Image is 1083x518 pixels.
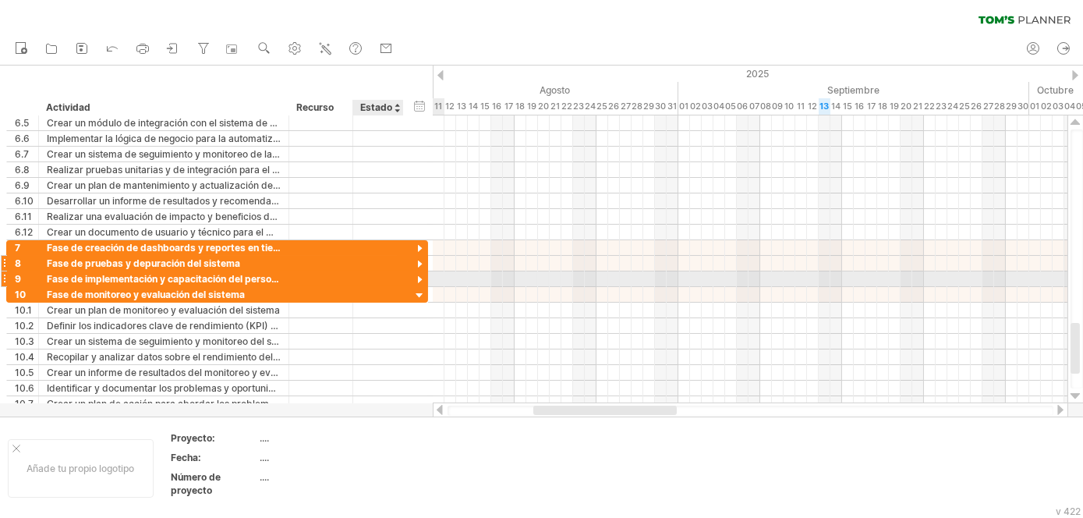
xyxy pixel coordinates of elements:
[713,98,725,115] div: Thursday, 4 September 2025
[550,98,561,115] div: Thursday, 21 August 2025
[819,98,830,115] div: Saturday, 13 September 2025
[889,98,901,115] div: Friday, 19 September 2025
[620,98,632,115] div: Wednesday, 27 August 2025
[573,98,585,115] div: Saturday, 23 August 2025
[260,451,391,464] div: ....
[526,98,538,115] div: Tuesday, 19 August 2025
[760,98,772,115] div: Monday, 8 September 2025
[27,463,135,474] font: Añade tu propio logotipo
[46,100,280,115] div: Actividad
[260,431,391,445] div: ....
[561,98,573,115] div: Friday, 22 August 2025
[47,349,281,364] div: Recopilar y analizar datos sobre el rendimiento del sistema
[480,98,491,115] div: Friday, 15 August 2025
[901,98,912,115] div: Saturday, 20 September 2025
[15,193,38,208] div: 6.10
[772,98,784,115] div: Tuesday, 9 September 2025
[830,98,842,115] div: Sunday, 14 September 2025
[538,98,550,115] div: Wednesday, 20 August 2025
[643,98,655,115] div: Friday, 29 August 2025
[737,98,749,115] div: Saturday, 6 September 2025
[585,98,596,115] div: Sunday, 24 August 2025
[47,318,281,333] div: Definir los indicadores clave de rendimiento (KPI) del sistema
[360,100,395,115] div: Estado
[47,396,281,411] div: Crear un plan de acción para abordar los problemas y oportunidades de mejora
[912,98,924,115] div: Sunday, 21 September 2025
[15,287,38,302] div: 10
[47,178,281,193] div: Crear un plan de mantenimiento y actualización del módulo
[947,98,959,115] div: Wednesday, 24 September 2025
[171,470,257,497] div: Número de proyecto
[1041,98,1053,115] div: Thursday, 2 October 2025
[47,209,281,224] div: Realizar una evaluación de impacto y beneficios de la automatización de reposición
[47,115,281,130] div: Crear un módulo de integración con el sistema de gestión de inventario
[1029,98,1041,115] div: Wednesday, 1 October 2025
[47,162,281,177] div: Realizar pruebas unitarias y de integración para el módulo
[15,178,38,193] div: 6.9
[15,147,38,161] div: 6.7
[47,303,281,318] div: Crear un plan de monitoreo y evaluación del sistema
[47,193,281,208] div: Desarrollar un informe de resultados y recomendaciones para la mejora continua
[15,115,38,130] div: 6.5
[503,98,515,115] div: Sunday, 17 August 2025
[456,98,468,115] div: Wednesday, 13 August 2025
[15,225,38,239] div: 6.12
[316,82,678,98] div: August 2025
[632,98,643,115] div: Thursday, 28 August 2025
[678,98,690,115] div: Monday, 1 September 2025
[15,381,38,396] div: 10.6
[15,334,38,349] div: 10.3
[702,98,713,115] div: Wednesday, 3 September 2025
[678,82,1029,98] div: September 2025
[47,365,281,380] div: Crear un informe de resultados del monitoreo y evaluación
[1018,98,1029,115] div: Tuesday, 30 September 2025
[807,98,819,115] div: Friday, 12 September 2025
[842,98,854,115] div: Monday, 15 September 2025
[47,131,281,146] div: Implementar la lógica de negocio para la automatización de reposición
[982,98,994,115] div: Saturday, 27 September 2025
[924,98,936,115] div: Monday, 22 September 2025
[1064,98,1076,115] div: Saturday, 4 October 2025
[47,334,281,349] div: Crear un sistema de seguimiento y monitoreo del sistema
[260,470,391,484] div: ....
[690,98,702,115] div: Tuesday, 2 September 2025
[1053,98,1064,115] div: Friday, 3 October 2025
[1056,506,1081,517] div: v 422
[854,98,865,115] div: Tuesday, 16 September 2025
[15,349,38,364] div: 10.4
[795,98,807,115] div: Thursday, 11 September 2025
[47,271,281,286] div: Fase de implementación y capacitación del personal
[15,318,38,333] div: 10.2
[468,98,480,115] div: Thursday, 14 August 2025
[959,98,971,115] div: Thursday, 25 September 2025
[15,131,38,146] div: 6.6
[725,98,737,115] div: Friday, 5 September 2025
[936,98,947,115] div: Tuesday, 23 September 2025
[47,240,281,255] div: Fase de creación de dashboards y reportes en tiempo real
[47,225,281,239] div: Crear un documento de usuario y técnico para el módulo de automatización
[1006,98,1018,115] div: Monday, 29 September 2025
[865,98,877,115] div: Wednesday, 17 September 2025
[15,240,38,255] div: 7
[444,98,456,115] div: Tuesday, 12 August 2025
[994,98,1006,115] div: Sunday, 28 September 2025
[296,100,344,115] div: Recurso
[15,365,38,380] div: 10.5
[47,256,281,271] div: Fase de pruebas y depuración del sistema
[171,451,257,464] div: Fecha:
[971,98,982,115] div: Friday, 26 September 2025
[15,396,38,411] div: 10.7
[491,98,503,115] div: Saturday, 16 August 2025
[15,209,38,224] div: 6.11
[667,98,678,115] div: Sunday, 31 August 2025
[15,303,38,318] div: 10.1
[47,287,281,302] div: Fase de monitoreo y evaluación del sistema
[15,256,38,271] div: 8
[15,162,38,177] div: 6.8
[15,271,38,286] div: 9
[655,98,667,115] div: Saturday, 30 August 2025
[171,431,257,445] div: Proyecto:
[515,98,526,115] div: Monday, 18 August 2025
[608,98,620,115] div: Tuesday, 26 August 2025
[47,147,281,161] div: Crear un sistema de seguimiento y monitoreo de la automatización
